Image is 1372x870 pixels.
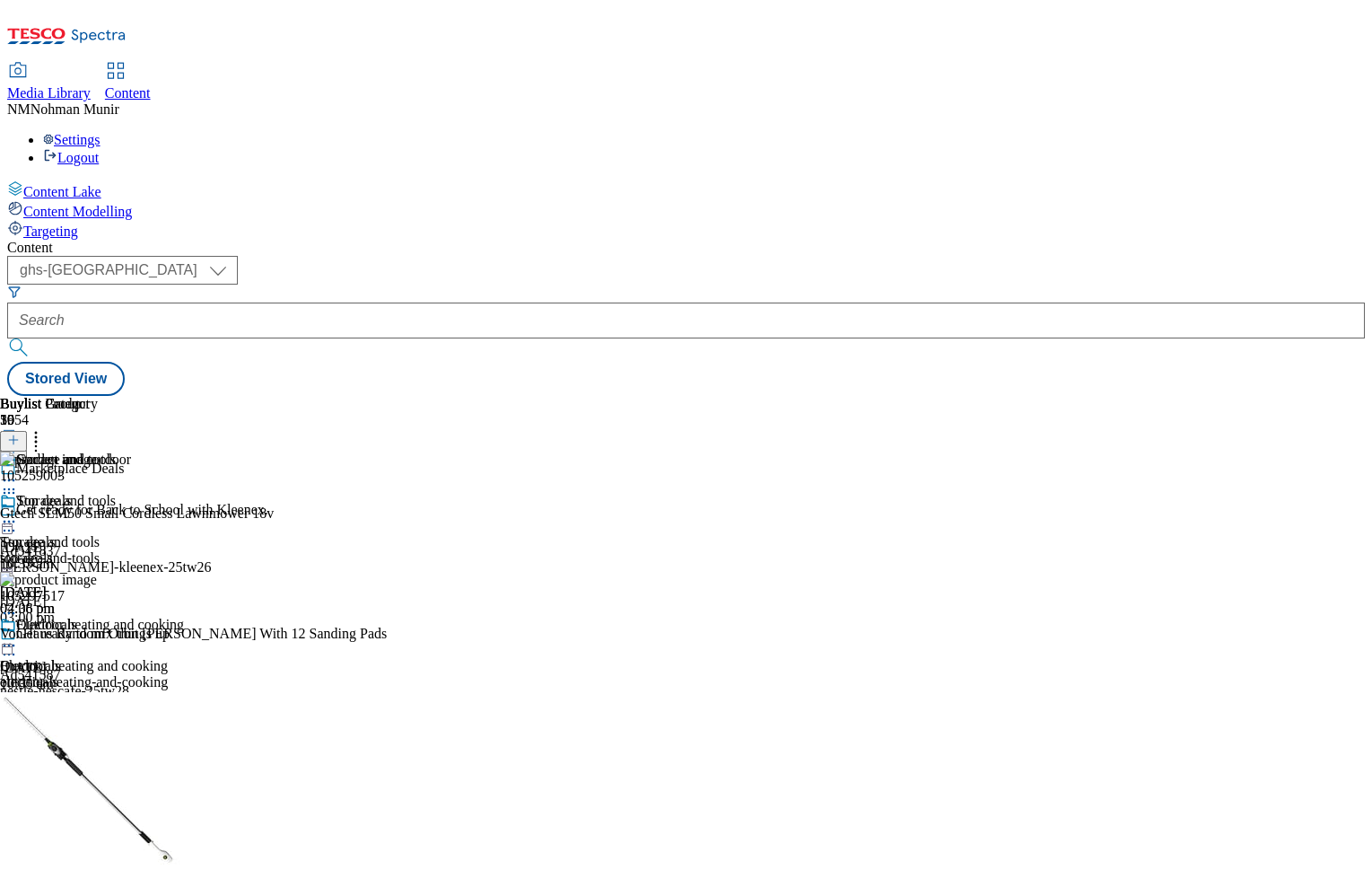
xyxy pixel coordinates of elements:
span: NM [7,101,31,117]
a: Content Lake [7,180,1365,200]
span: Nohman Munir [31,101,119,117]
svg: Search Filters [7,285,22,299]
a: Media Library [7,64,91,101]
a: Logout [43,150,99,165]
span: Content [105,85,151,101]
span: Content Lake [23,184,101,199]
button: Stored View [7,362,125,396]
a: Content [105,64,151,101]
input: Search [7,303,1365,338]
div: Content [7,240,1365,256]
a: Settings [43,132,100,147]
span: Targeting [23,224,78,239]
a: Targeting [7,220,1365,240]
a: Content Modelling [7,200,1365,220]
span: Media Library [7,85,91,101]
span: Content Modelling [23,204,132,219]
